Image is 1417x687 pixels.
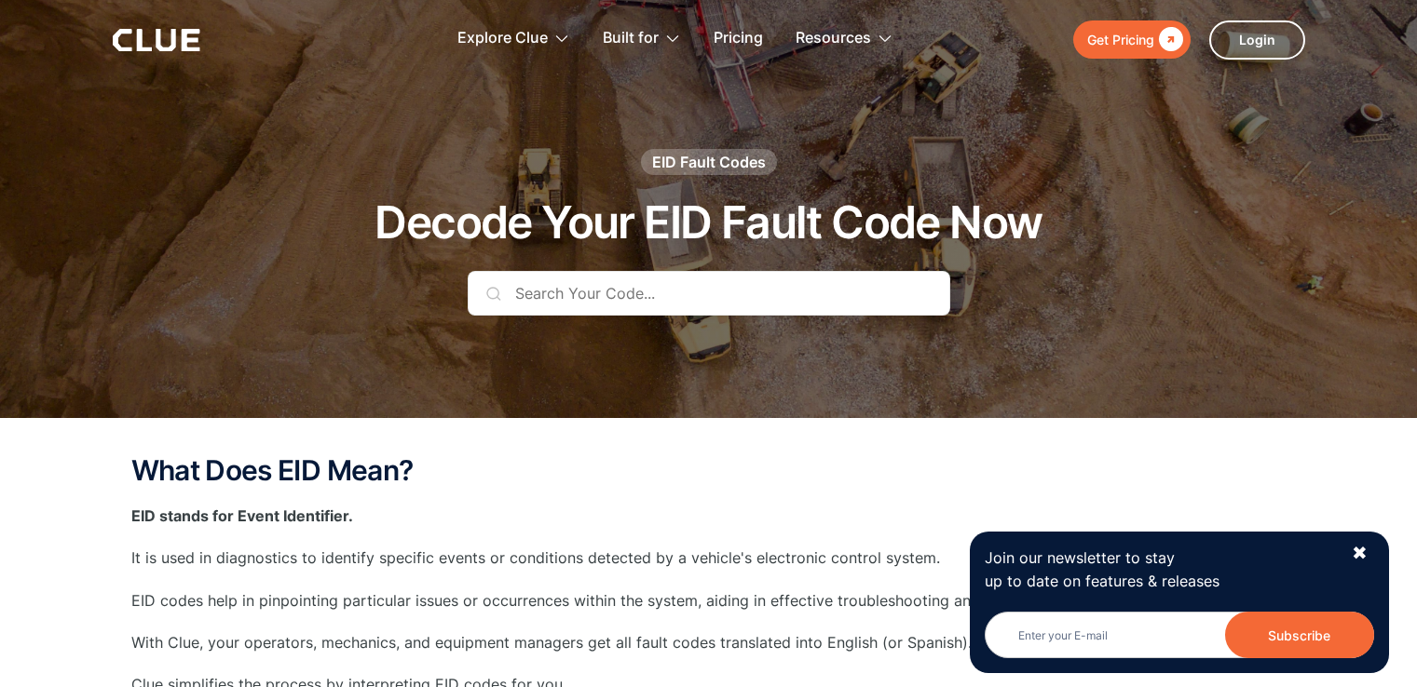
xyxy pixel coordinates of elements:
p: With Clue, your operators, mechanics, and equipment managers get all fault codes translated into ... [131,631,1287,654]
p: It is used in diagnostics to identify specific events or conditions detected by a vehicle's elect... [131,546,1287,570]
h2: What Does EID Mean? [131,455,1287,486]
div: Resources [796,9,871,68]
p: EID codes help in pinpointing particular issues or occurrences within the system, aiding in effec... [131,589,1287,613]
div: EID Fault Codes [652,152,766,172]
a: Get Pricing [1073,20,1191,59]
input: Search Your Code... [468,271,950,316]
div:  [1154,28,1183,51]
div: Get Pricing [1087,28,1154,51]
strong: EID stands for Event Identifier. [131,506,353,525]
a: Login [1209,20,1305,60]
input: Enter your E-mail [985,612,1374,658]
h1: Decode Your EID Fault Code Now [375,198,1042,248]
div: Built for [603,9,659,68]
input: Subscribe [1225,612,1374,658]
div: Explore Clue [457,9,548,68]
p: Join our newsletter to stay up to date on features & releases [985,546,1335,593]
a: Pricing [714,9,763,68]
div: ✖ [1352,542,1368,565]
